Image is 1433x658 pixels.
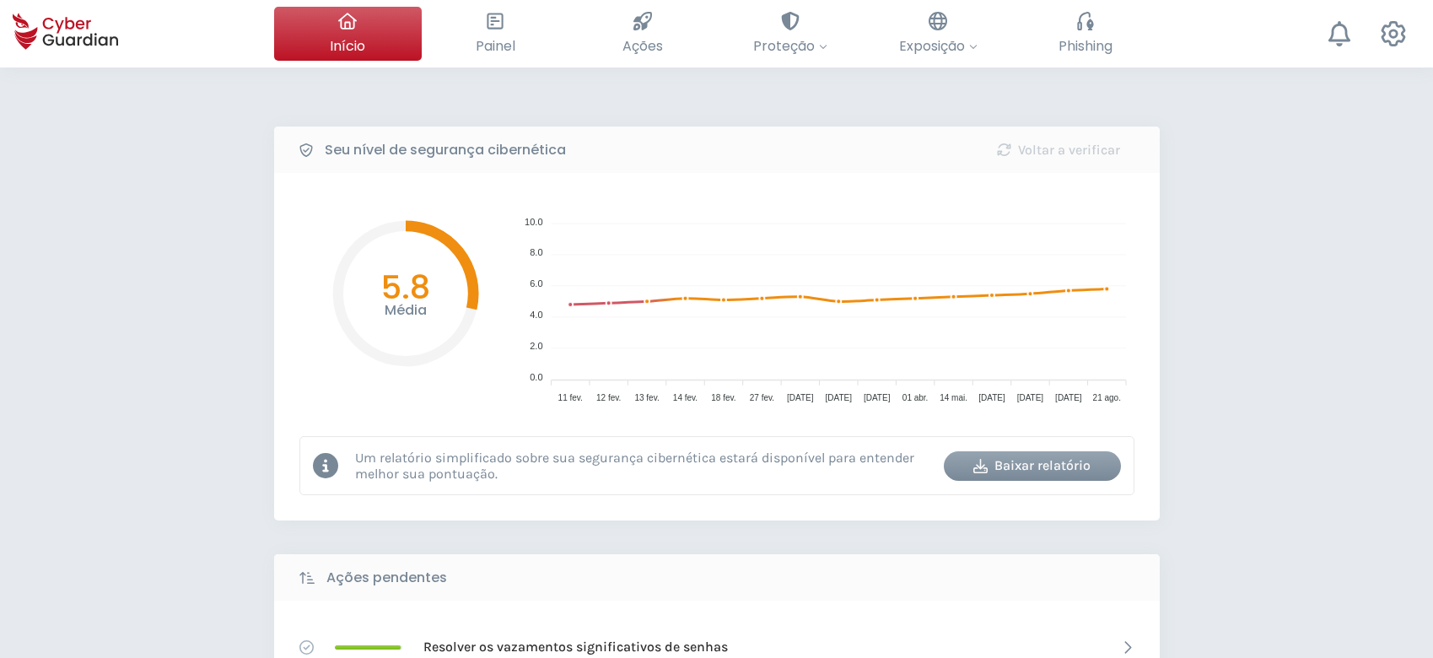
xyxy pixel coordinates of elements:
tspan: 14 fev. [672,393,697,402]
button: Voltar a verificar [970,135,1147,164]
tspan: 10.0 [525,217,542,227]
tspan: 01 abr. [902,393,928,402]
p: Um relatório simplificado sobre sua segurança cibernética estará disponível para entender melhor ... [355,450,931,482]
button: Painel [422,7,569,61]
tspan: 4.0 [530,310,542,320]
tspan: 6.0 [530,278,542,289]
b: Seu nível de segurança cibernética [325,140,566,160]
tspan: [DATE] [863,393,890,402]
span: Ações [622,35,663,57]
p: Resolver os vazamentos significativos de senhas [423,638,728,656]
button: Phishing [1012,7,1160,61]
div: Baixar relatório [956,456,1108,476]
tspan: 8.0 [530,247,542,257]
tspan: [DATE] [787,393,814,402]
span: Início [330,35,365,57]
tspan: [DATE] [1055,393,1082,402]
tspan: 2.0 [530,341,542,351]
span: Exposição [899,35,978,57]
tspan: 27 fev. [749,393,773,402]
tspan: 14 mai. [940,393,967,402]
span: Phishing [1059,35,1112,57]
tspan: 12 fev. [596,393,621,402]
button: Proteção [717,7,865,61]
tspan: 0.0 [530,372,542,382]
tspan: 18 fev. [711,393,735,402]
button: Ações [569,7,717,61]
div: Voltar a verificar [983,140,1134,160]
b: Ações pendentes [326,568,447,588]
tspan: [DATE] [1016,393,1043,402]
span: Proteção [753,35,827,57]
button: Baixar relatório [944,451,1121,481]
button: Exposição [865,7,1012,61]
button: Início [274,7,422,61]
span: Painel [476,35,515,57]
tspan: 21 ago. [1092,393,1120,402]
tspan: [DATE] [978,393,1005,402]
tspan: 11 fev. [558,393,582,402]
tspan: 13 fev. [634,393,659,402]
tspan: [DATE] [825,393,852,402]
